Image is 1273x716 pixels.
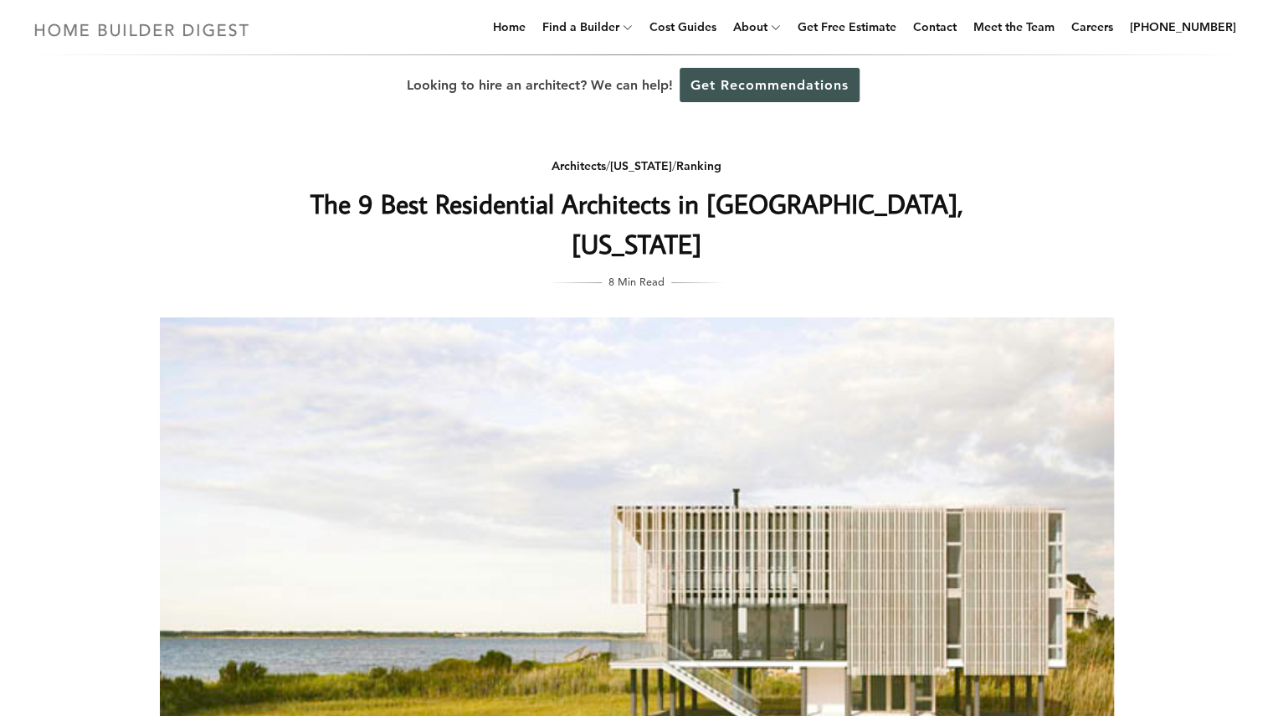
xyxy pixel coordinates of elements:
[952,595,1253,696] iframe: Drift Widget Chat Controller
[552,158,606,173] a: Architects
[610,158,672,173] a: [US_STATE]
[608,272,665,291] span: 8 Min Read
[303,183,971,264] h1: The 9 Best Residential Architects in [GEOGRAPHIC_DATA], [US_STATE]
[680,68,860,102] a: Get Recommendations
[27,13,257,46] img: Home Builder Digest
[676,158,721,173] a: Ranking
[303,156,971,177] div: / /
